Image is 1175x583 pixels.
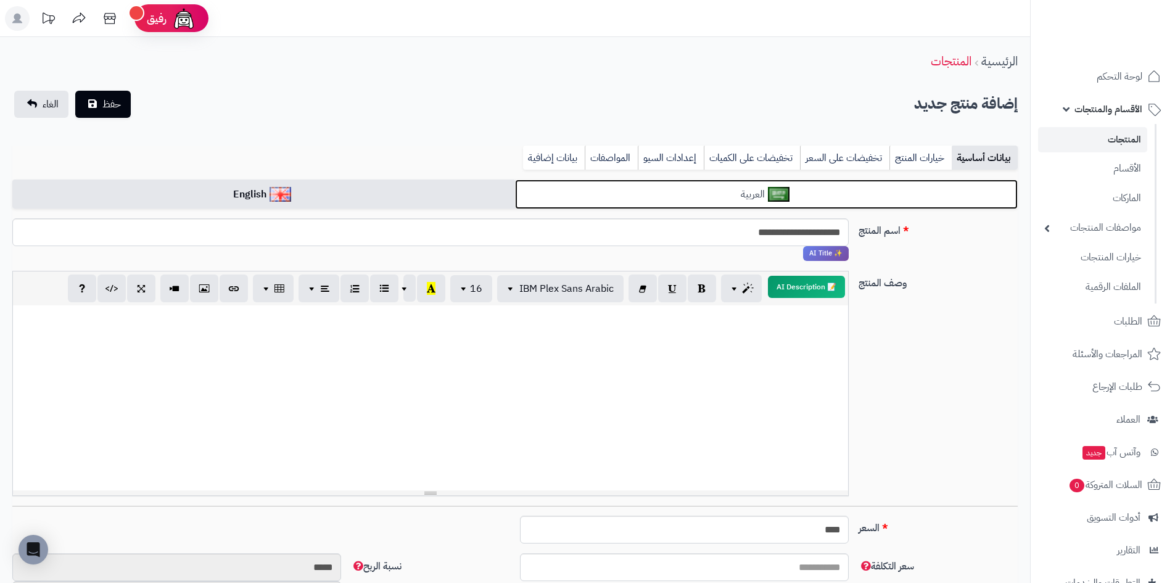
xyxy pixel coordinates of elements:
span: جديد [1082,446,1105,460]
label: اسم المنتج [854,218,1023,238]
a: English [12,180,515,210]
span: نسبة الربح [351,559,402,574]
h2: إضافة منتج جديد [914,91,1018,117]
a: طلبات الإرجاع [1038,372,1168,402]
label: السعر [854,516,1023,535]
label: وصف المنتج [854,271,1023,291]
a: الماركات [1038,185,1147,212]
span: المراجعات والأسئلة [1073,345,1142,363]
a: العربية [515,180,1018,210]
img: العربية [768,187,790,202]
a: المنتجات [1038,127,1147,152]
button: حفظ [75,91,131,118]
a: الأقسام [1038,155,1147,182]
button: 16 [450,275,492,302]
button: IBM Plex Sans Arabic [497,275,624,302]
a: تحديثات المنصة [33,6,64,34]
a: الغاء [14,91,68,118]
a: الملفات الرقمية [1038,274,1147,300]
span: الأقسام والمنتجات [1074,101,1142,118]
span: IBM Plex Sans Arabic [519,281,614,296]
span: انقر لاستخدام رفيقك الذكي [803,246,849,261]
span: السلات المتروكة [1068,476,1142,494]
a: تخفيضات على الكميات [704,146,800,170]
span: 16 [470,281,482,296]
a: إعدادات السيو [638,146,704,170]
span: وآتس آب [1081,444,1140,461]
a: خيارات المنتجات [1038,244,1147,271]
span: العملاء [1116,411,1140,428]
a: مواصفات المنتجات [1038,215,1147,241]
a: بيانات أساسية [952,146,1018,170]
span: طلبات الإرجاع [1092,378,1142,395]
a: المراجعات والأسئلة [1038,339,1168,369]
a: التقارير [1038,535,1168,565]
span: الغاء [43,97,59,112]
a: أدوات التسويق [1038,503,1168,532]
div: Open Intercom Messenger [19,535,48,564]
a: الرئيسية [981,52,1018,70]
img: logo-2.png [1091,35,1163,60]
span: أدوات التسويق [1087,509,1140,526]
img: English [270,187,291,202]
span: لوحة التحكم [1097,68,1142,85]
button: 📝 AI Description [768,276,845,298]
span: حفظ [102,97,121,112]
span: الطلبات [1114,313,1142,330]
a: وآتس آبجديد [1038,437,1168,467]
span: 0 [1070,479,1084,492]
span: سعر التكلفة [859,559,914,574]
a: العملاء [1038,405,1168,434]
a: تخفيضات على السعر [800,146,889,170]
span: رفيق [147,11,167,26]
a: خيارات المنتج [889,146,952,170]
a: المواصفات [585,146,638,170]
a: الطلبات [1038,307,1168,336]
span: التقارير [1117,542,1140,559]
a: المنتجات [931,52,971,70]
img: ai-face.png [171,6,196,31]
a: بيانات إضافية [523,146,585,170]
a: السلات المتروكة0 [1038,470,1168,500]
a: لوحة التحكم [1038,62,1168,91]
